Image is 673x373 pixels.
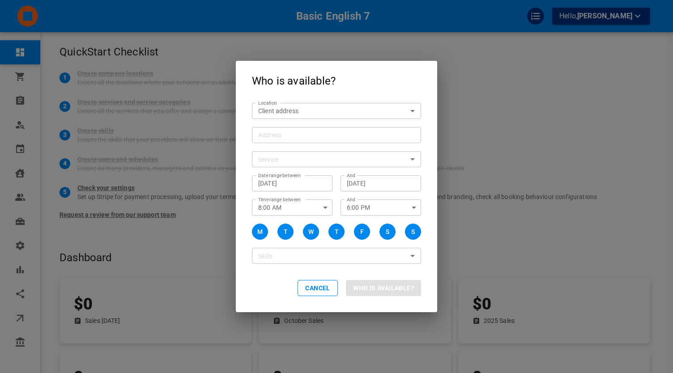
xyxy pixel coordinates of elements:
[284,227,288,237] div: T
[328,224,345,240] button: T
[254,129,409,140] input: Address
[236,61,437,99] h2: Who is available?
[258,100,277,106] label: Location
[406,153,419,165] button: Open
[257,227,263,237] div: M
[347,179,415,188] input: mmm dd, yyyy
[360,227,364,237] div: F
[335,227,339,237] div: T
[303,224,319,240] button: W
[347,172,355,179] label: And
[405,224,421,240] button: S
[258,172,301,179] label: Date range between
[347,196,355,203] label: And
[258,179,326,188] input: mmm dd, yyyy
[354,224,370,240] button: F
[258,106,415,115] div: Client address
[252,224,268,240] button: M
[277,224,294,240] button: T
[386,227,389,237] div: S
[308,227,314,237] div: W
[258,196,301,203] label: Time range between
[298,280,338,296] button: Cancel
[411,227,415,237] div: S
[379,224,396,240] button: S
